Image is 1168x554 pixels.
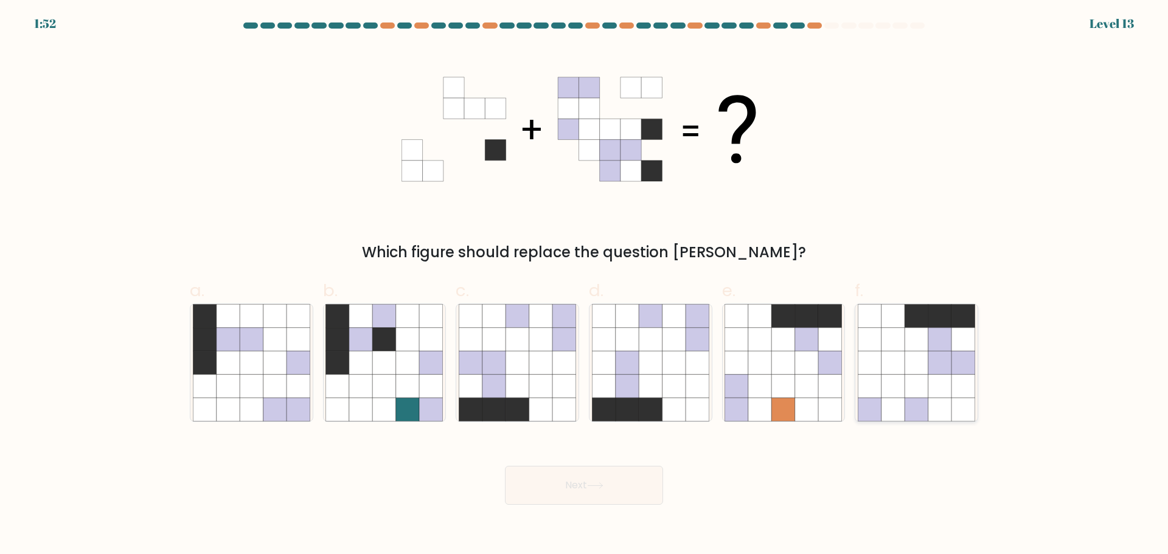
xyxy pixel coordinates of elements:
div: Which figure should replace the question [PERSON_NAME]? [197,241,971,263]
button: Next [505,466,663,505]
span: c. [456,279,469,302]
span: f. [855,279,863,302]
span: b. [323,279,338,302]
span: d. [589,279,603,302]
span: a. [190,279,204,302]
div: Level 13 [1090,15,1134,33]
span: e. [722,279,735,302]
div: 1:52 [34,15,56,33]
